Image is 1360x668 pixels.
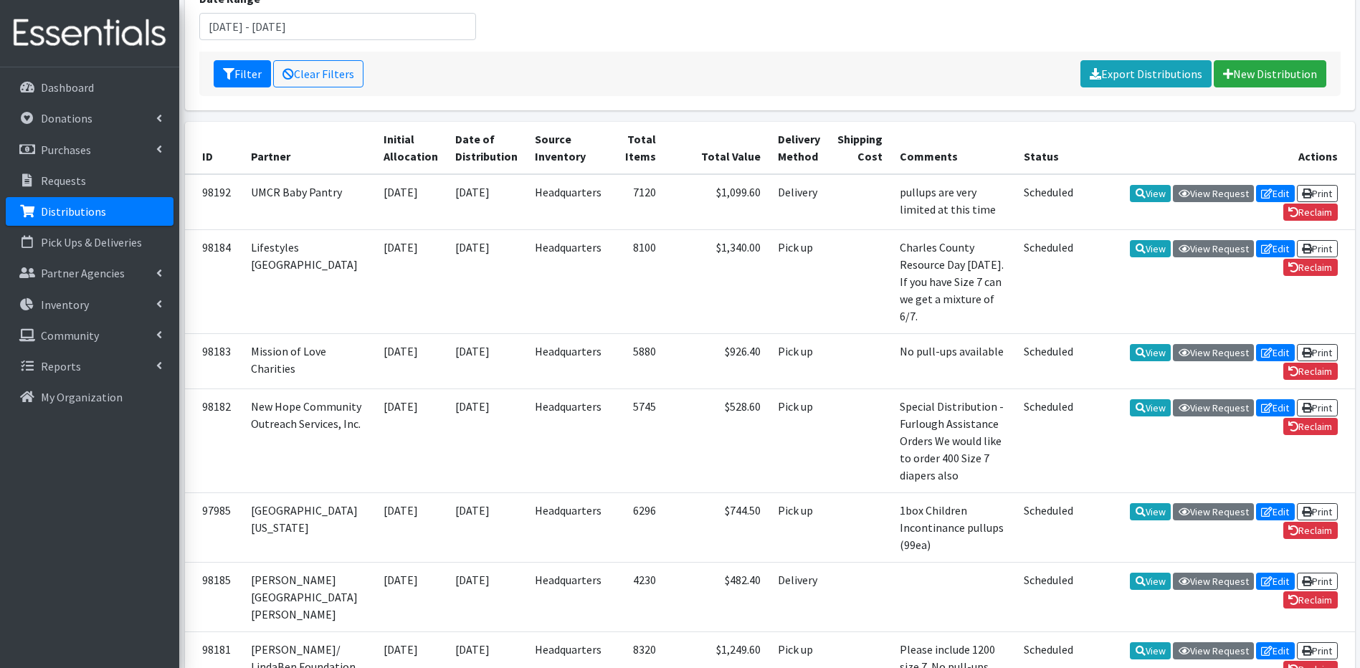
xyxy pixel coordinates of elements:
a: View [1130,344,1171,361]
td: Scheduled [1015,333,1082,388]
td: Pick up [769,389,829,493]
td: 98183 [185,333,242,388]
td: 98192 [185,174,242,230]
a: Edit [1256,642,1295,659]
td: pullups are very limited at this time [891,174,1015,230]
p: Requests [41,173,86,188]
th: Shipping Cost [829,122,891,174]
td: Special Distribution - Furlough Assistance Orders We would like to order 400 Size 7 diapers also [891,389,1015,493]
td: UMCR Baby Pantry [242,174,375,230]
td: [DATE] [447,563,526,632]
td: $926.40 [665,333,769,388]
td: New Hope Community Outreach Services, Inc. [242,389,375,493]
td: $482.40 [665,563,769,632]
td: Headquarters [526,563,610,632]
td: Charles County Resource Day [DATE]. If you have Size 7 can we get a mixture of 6/7. [891,229,1015,333]
td: Headquarters [526,174,610,230]
td: 5745 [610,389,665,493]
a: Pick Ups & Deliveries [6,228,173,257]
a: My Organization [6,383,173,411]
a: Clear Filters [273,60,363,87]
a: Donations [6,104,173,133]
p: Community [41,328,99,343]
td: [DATE] [447,229,526,333]
th: Date of Distribution [447,122,526,174]
td: 98182 [185,389,242,493]
a: Edit [1256,185,1295,202]
td: 4230 [610,563,665,632]
a: Reclaim [1283,522,1338,539]
a: Reports [6,352,173,381]
a: View Request [1173,344,1254,361]
td: Mission of Love Charities [242,333,375,388]
p: Distributions [41,204,106,219]
td: 1box Children Incontinance pullups (99ea) [891,493,1015,563]
a: Reclaim [1283,259,1338,276]
th: Status [1015,122,1082,174]
a: View Request [1173,503,1254,520]
a: View Request [1173,240,1254,257]
td: [DATE] [375,389,447,493]
td: 6296 [610,493,665,563]
td: Delivery [769,174,829,230]
a: Print [1297,503,1338,520]
td: $1,340.00 [665,229,769,333]
p: Pick Ups & Deliveries [41,235,142,249]
td: 7120 [610,174,665,230]
td: Scheduled [1015,389,1082,493]
a: Distributions [6,197,173,226]
p: Reports [41,359,81,373]
td: Pick up [769,493,829,563]
a: View Request [1173,185,1254,202]
p: My Organization [41,390,123,404]
a: Purchases [6,135,173,164]
img: HumanEssentials [6,9,173,57]
th: ID [185,122,242,174]
td: Scheduled [1015,493,1082,563]
button: Filter [214,60,271,87]
td: Headquarters [526,493,610,563]
a: Print [1297,573,1338,590]
a: Print [1297,399,1338,416]
td: [GEOGRAPHIC_DATA][US_STATE] [242,493,375,563]
a: View Request [1173,642,1254,659]
td: 97985 [185,493,242,563]
td: $744.50 [665,493,769,563]
p: Partner Agencies [41,266,125,280]
a: Partner Agencies [6,259,173,287]
a: New Distribution [1214,60,1326,87]
td: No pull-ups available [891,333,1015,388]
p: Inventory [41,297,89,312]
td: Scheduled [1015,174,1082,230]
td: [DATE] [447,389,526,493]
a: View [1130,185,1171,202]
td: Lifestyles [GEOGRAPHIC_DATA] [242,229,375,333]
th: Actions [1082,122,1355,174]
a: Print [1297,185,1338,202]
a: Inventory [6,290,173,319]
a: Print [1297,344,1338,361]
th: Total Value [665,122,769,174]
td: Scheduled [1015,229,1082,333]
a: View [1130,399,1171,416]
td: [PERSON_NAME][GEOGRAPHIC_DATA] [PERSON_NAME] [242,563,375,632]
a: Reclaim [1283,418,1338,435]
td: 98184 [185,229,242,333]
td: [DATE] [447,174,526,230]
a: Requests [6,166,173,195]
td: Pick up [769,333,829,388]
th: Comments [891,122,1015,174]
td: [DATE] [375,229,447,333]
td: Headquarters [526,229,610,333]
a: Reclaim [1283,591,1338,609]
a: View [1130,240,1171,257]
td: 8100 [610,229,665,333]
a: Export Distributions [1080,60,1212,87]
td: [DATE] [375,174,447,230]
td: [DATE] [447,493,526,563]
td: Pick up [769,229,829,333]
td: $1,099.60 [665,174,769,230]
th: Partner [242,122,375,174]
a: Community [6,321,173,350]
td: [DATE] [375,493,447,563]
